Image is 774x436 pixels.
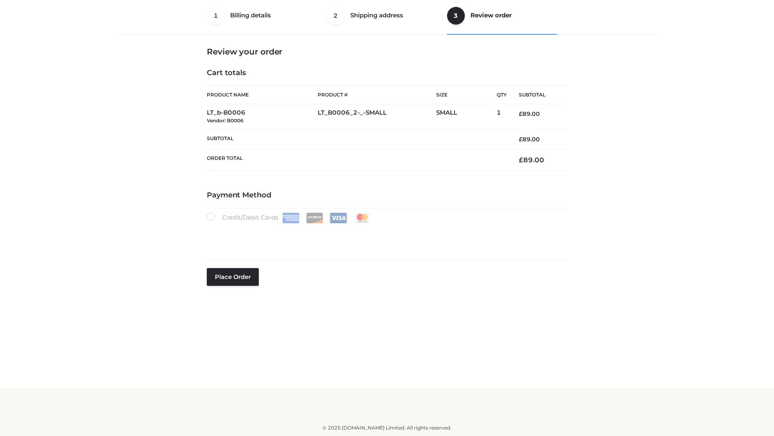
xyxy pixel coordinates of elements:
th: Product # [318,86,436,104]
iframe: Secure payment input frame [205,222,566,251]
th: Product Name [207,86,318,104]
button: Place order [207,268,259,286]
th: Order Total [207,149,507,171]
th: Size [436,86,493,104]
label: Credit/Debit Cards [207,212,372,223]
img: Discover [306,213,323,223]
td: SMALL [436,104,497,130]
th: Subtotal [507,86,567,104]
td: LT_B0006_2-_-SMALL [318,104,436,130]
img: Amex [282,213,300,223]
small: Vendor: B0006 [207,117,243,124]
span: £ [519,110,522,117]
bdi: 89.00 [519,110,540,117]
th: Subtotal [207,129,507,149]
img: Visa [330,213,347,223]
span: £ [519,156,523,164]
h4: Cart totals [207,69,567,78]
h3: Review your order [207,47,567,57]
span: £ [519,136,522,143]
bdi: 89.00 [519,136,540,143]
td: LT_b-B0006 [207,104,318,130]
img: Mastercard [354,213,371,223]
td: 1 [497,104,507,130]
h4: Payment Method [207,191,567,200]
th: Qty [497,86,507,104]
bdi: 89.00 [519,156,544,164]
div: © 2025 [DOMAIN_NAME] Limited. All rights reserved. [120,424,654,432]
